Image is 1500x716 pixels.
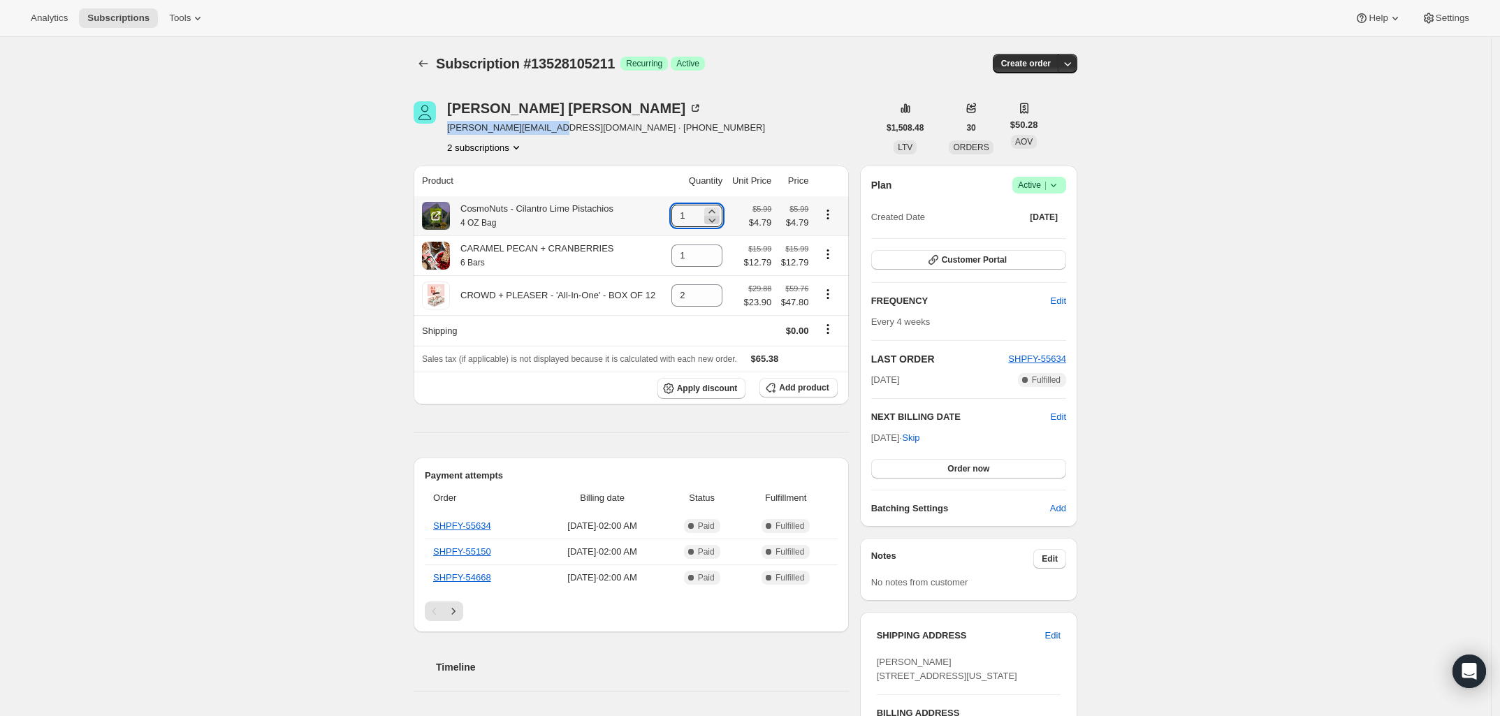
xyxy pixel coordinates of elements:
small: $15.99 [785,244,808,253]
button: [DATE] [1021,207,1066,227]
button: Create order [993,54,1059,73]
button: Add [1042,497,1075,520]
small: $5.99 [789,205,808,213]
h2: FREQUENCY [871,294,1051,308]
button: Skip [894,427,928,449]
span: [PERSON_NAME][EMAIL_ADDRESS][DOMAIN_NAME] · [PHONE_NUMBER] [447,121,765,135]
span: Every 4 weeks [871,316,931,327]
span: [DATE] [1030,212,1058,223]
a: SHPFY-54668 [433,572,491,583]
span: [DATE] · 02:00 AM [544,519,662,533]
span: Edit [1045,629,1061,643]
span: Edit [1051,410,1066,424]
button: Subscriptions [414,54,433,73]
span: Fulfillment [743,491,829,505]
button: 30 [958,118,984,138]
button: Edit [1042,290,1075,312]
span: SHPFY-55634 [1008,353,1066,364]
span: Add [1050,502,1066,516]
span: 30 [966,122,975,133]
button: Shipping actions [817,321,839,337]
th: Shipping [414,315,666,346]
span: $65.38 [751,353,779,364]
span: Skip [902,431,919,445]
span: ORDERS [953,143,989,152]
span: [DATE] · [871,432,920,443]
button: Order now [871,459,1066,478]
th: Price [776,166,813,196]
button: Analytics [22,8,76,28]
button: Product actions [817,286,839,302]
small: 4 OZ Bag [460,218,496,228]
span: $12.79 [780,256,808,270]
span: Subscription #13528105211 [436,56,615,71]
span: Subscriptions [87,13,150,24]
span: Tools [169,13,191,24]
span: Sales tax (if applicable) is not displayed because it is calculated with each new order. [422,354,737,364]
button: Edit [1037,624,1069,647]
th: Order [425,483,539,513]
button: Customer Portal [871,250,1066,270]
button: SHPFY-55634 [1008,352,1066,366]
button: Add product [759,378,837,397]
a: SHPFY-55634 [433,520,491,531]
span: Edit [1051,294,1066,308]
div: CROWD + PLEASER - 'All-In-One' - BOX OF 12 [450,288,655,302]
h3: Notes [871,549,1034,569]
span: Help [1369,13,1388,24]
span: Create order [1001,58,1051,69]
button: Help [1346,8,1410,28]
span: $47.80 [780,295,808,309]
span: Active [1018,178,1061,192]
span: Active [676,58,699,69]
h2: Timeline [436,660,849,674]
small: $29.88 [748,284,771,293]
button: Next [444,601,463,621]
span: Paid [698,572,715,583]
th: Quantity [666,166,727,196]
span: Settings [1436,13,1469,24]
nav: Pagination [425,601,838,621]
span: Fulfilled [776,520,804,532]
div: CARAMEL PECAN + CRANBERRIES [450,242,614,270]
span: Order now [947,463,989,474]
button: Product actions [447,140,523,154]
h3: SHIPPING ADDRESS [877,629,1045,643]
img: product img [422,202,450,230]
span: [DATE] · 02:00 AM [544,545,662,559]
span: LTV [898,143,912,152]
span: Analytics [31,13,68,24]
button: $1,508.48 [878,118,932,138]
button: Tools [161,8,213,28]
a: SHPFY-55150 [433,546,491,557]
span: Fulfilled [1032,374,1061,386]
span: Recurring [626,58,662,69]
h2: Payment attempts [425,469,838,483]
button: Apply discount [657,378,746,399]
span: Paid [698,520,715,532]
small: 6 Bars [460,258,485,268]
div: Open Intercom Messenger [1452,655,1486,688]
span: Billing date [544,491,662,505]
span: Edit [1042,553,1058,564]
h2: NEXT BILLING DATE [871,410,1051,424]
div: [PERSON_NAME] [PERSON_NAME] [447,101,702,115]
span: Apply discount [677,383,738,394]
button: Product actions [817,207,839,222]
small: $5.99 [752,205,771,213]
span: Fulfilled [776,572,804,583]
span: Customer Portal [942,254,1007,265]
span: No notes from customer [871,577,968,587]
button: Settings [1413,8,1478,28]
small: $15.99 [748,244,771,253]
span: Add product [779,382,829,393]
span: Created Date [871,210,925,224]
th: Product [414,166,666,196]
th: Unit Price [727,166,776,196]
span: $23.90 [744,295,772,309]
h6: Batching Settings [871,502,1050,516]
span: $4.79 [749,216,772,230]
button: Edit [1033,549,1066,569]
small: $59.76 [785,284,808,293]
span: $1,508.48 [887,122,924,133]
